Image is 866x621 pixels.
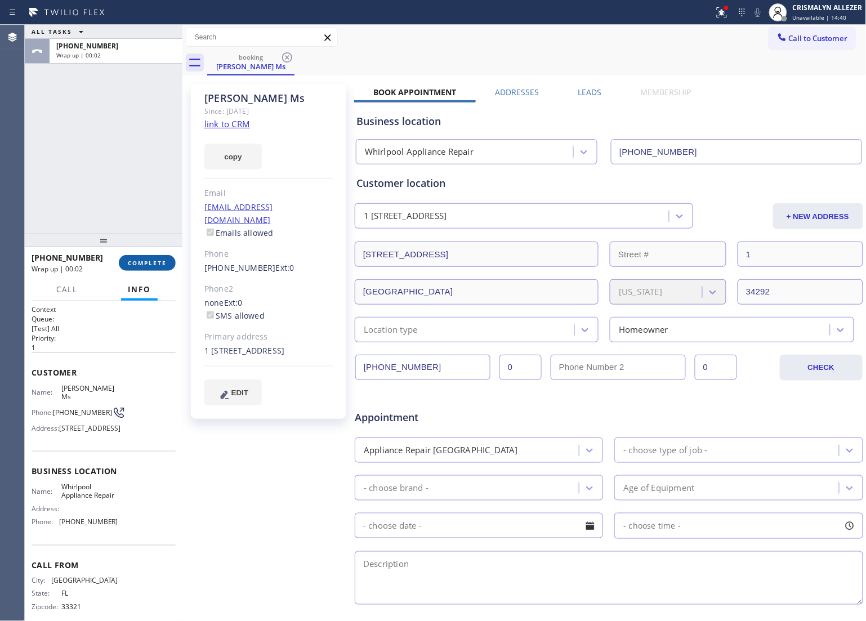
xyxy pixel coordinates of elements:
[32,466,176,476] span: Business location
[204,248,333,261] div: Phone
[50,279,84,301] button: Call
[623,444,707,457] div: - choose type of job -
[793,3,863,12] div: CRISMALYN ALLEZER
[204,283,333,296] div: Phone2
[32,577,51,585] span: City:
[204,105,333,118] div: Since: [DATE]
[623,481,694,494] div: Age of Equipment
[121,279,158,301] button: Info
[32,264,83,274] span: Wrap up | 00:02
[32,408,53,417] span: Phone:
[619,323,668,336] div: Homeowner
[61,603,118,611] span: 33321
[276,262,294,273] span: Ext: 0
[365,146,474,159] div: Whirlpool Appliance Repair
[695,355,737,380] input: Ext. 2
[61,482,118,500] span: Whirlpool Appliance Repair
[32,333,176,343] h2: Priority:
[364,481,428,494] div: - choose brand -
[25,25,95,38] button: ALL TASKS
[204,118,250,129] a: link to CRM
[578,87,602,97] label: Leads
[32,388,61,396] span: Name:
[789,33,848,43] span: Call to Customer
[59,424,120,432] span: [STREET_ADDRESS]
[32,324,176,333] p: [Test] All
[32,589,61,598] span: State:
[128,284,151,294] span: Info
[32,305,176,314] h1: Context
[32,517,59,526] span: Phone:
[32,487,61,495] span: Name:
[499,355,542,380] input: Ext.
[61,589,118,598] span: FL
[53,408,112,417] span: [PHONE_NUMBER]
[208,61,293,72] div: [PERSON_NAME] Ms
[780,355,863,381] button: CHECK
[204,187,333,200] div: Email
[356,114,861,129] div: Business location
[204,92,333,105] div: [PERSON_NAME] Ms
[32,504,61,513] span: Address:
[61,384,118,401] span: [PERSON_NAME] Ms
[496,87,539,97] label: Addresses
[224,297,243,308] span: Ext: 0
[355,355,490,380] input: Phone Number
[355,410,523,425] span: Appointment
[355,513,603,538] input: - choose date -
[128,259,167,267] span: COMPLETE
[204,202,273,225] a: [EMAIL_ADDRESS][DOMAIN_NAME]
[364,323,418,336] div: Location type
[769,28,855,49] button: Call to Customer
[641,87,691,97] label: Membership
[208,50,293,74] div: Susan Ms
[623,520,681,531] span: - choose time -
[231,388,248,397] span: EDIT
[610,242,726,267] input: Street #
[738,242,863,267] input: Apt. #
[56,41,118,51] span: [PHONE_NUMBER]
[51,577,118,585] span: [GEOGRAPHIC_DATA]
[56,51,101,59] span: Wrap up | 00:02
[355,279,599,305] input: City
[204,330,333,343] div: Primary address
[32,424,59,432] span: Address:
[750,5,766,20] button: Mute
[204,144,262,169] button: copy
[56,284,78,294] span: Call
[773,203,863,229] button: + NEW ADDRESS
[208,53,293,61] div: booking
[32,343,176,352] p: 1
[119,255,176,271] button: COMPLETE
[32,603,61,611] span: Zipcode:
[374,87,457,97] label: Book Appointment
[611,139,861,164] input: Phone Number
[204,379,262,405] button: EDIT
[186,28,337,46] input: Search
[32,560,176,570] span: Call From
[32,367,176,378] span: Customer
[59,517,118,526] span: [PHONE_NUMBER]
[204,297,333,323] div: none
[204,310,265,321] label: SMS allowed
[207,229,214,236] input: Emails allowed
[207,311,214,319] input: SMS allowed
[793,14,847,21] span: Unavailable | 14:40
[364,444,518,457] div: Appliance Repair [GEOGRAPHIC_DATA]
[356,176,861,191] div: Customer location
[204,262,276,273] a: [PHONE_NUMBER]
[32,28,72,35] span: ALL TASKS
[32,314,176,324] h2: Queue:
[355,242,599,267] input: Address
[204,227,274,238] label: Emails allowed
[32,252,103,263] span: [PHONE_NUMBER]
[738,279,863,305] input: ZIP
[364,210,447,223] div: 1 [STREET_ADDRESS]
[551,355,686,380] input: Phone Number 2
[204,345,333,358] div: 1 [STREET_ADDRESS]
